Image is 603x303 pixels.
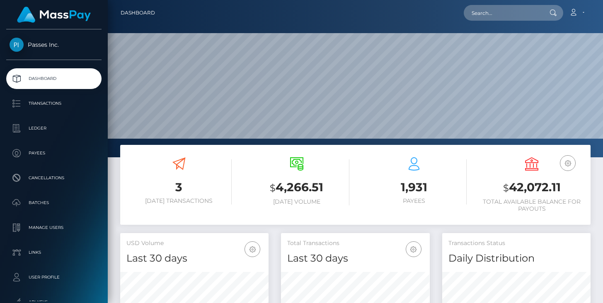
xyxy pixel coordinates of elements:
[6,267,102,288] a: User Profile
[10,172,98,184] p: Cancellations
[464,5,542,21] input: Search...
[10,147,98,159] p: Payees
[10,197,98,209] p: Batches
[6,93,102,114] a: Transactions
[6,68,102,89] a: Dashboard
[503,182,509,194] small: $
[270,182,276,194] small: $
[121,4,155,22] a: Dashboard
[6,41,102,48] span: Passes Inc.
[126,239,262,248] h5: USD Volume
[448,239,584,248] h5: Transactions Status
[10,271,98,284] p: User Profile
[10,246,98,259] p: Links
[6,168,102,188] a: Cancellations
[126,197,232,204] h6: [DATE] Transactions
[10,97,98,110] p: Transactions
[448,251,584,266] h4: Daily Distribution
[6,118,102,139] a: Ledger
[6,217,102,238] a: Manage Users
[126,179,232,195] h3: 3
[10,38,24,52] img: Passes Inc.
[126,251,262,266] h4: Last 30 days
[479,198,584,212] h6: Total Available Balance for Payouts
[244,198,349,205] h6: [DATE] Volume
[362,179,467,195] h3: 1,931
[287,239,423,248] h5: Total Transactions
[10,122,98,135] p: Ledger
[6,192,102,213] a: Batches
[17,7,91,23] img: MassPay Logo
[287,251,423,266] h4: Last 30 days
[10,72,98,85] p: Dashboard
[479,179,584,196] h3: 42,072.11
[362,197,467,204] h6: Payees
[6,242,102,263] a: Links
[10,221,98,234] p: Manage Users
[244,179,349,196] h3: 4,266.51
[6,143,102,164] a: Payees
